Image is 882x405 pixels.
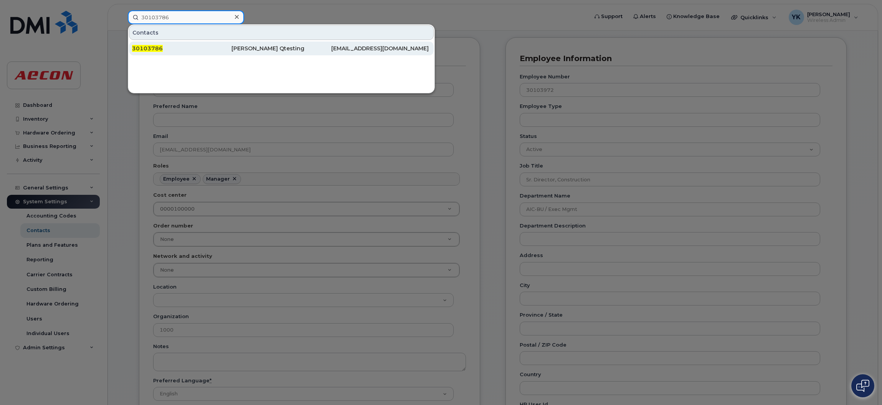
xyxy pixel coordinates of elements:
[331,45,431,52] div: [EMAIL_ADDRESS][DOMAIN_NAME]
[231,45,331,52] div: [PERSON_NAME] Qtesting
[856,380,869,392] img: Open chat
[132,45,163,52] span: 30103786
[129,41,434,55] a: 30103786[PERSON_NAME] Qtesting[EMAIL_ADDRESS][DOMAIN_NAME]
[128,10,244,24] input: Find something...
[129,25,434,40] div: Contacts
